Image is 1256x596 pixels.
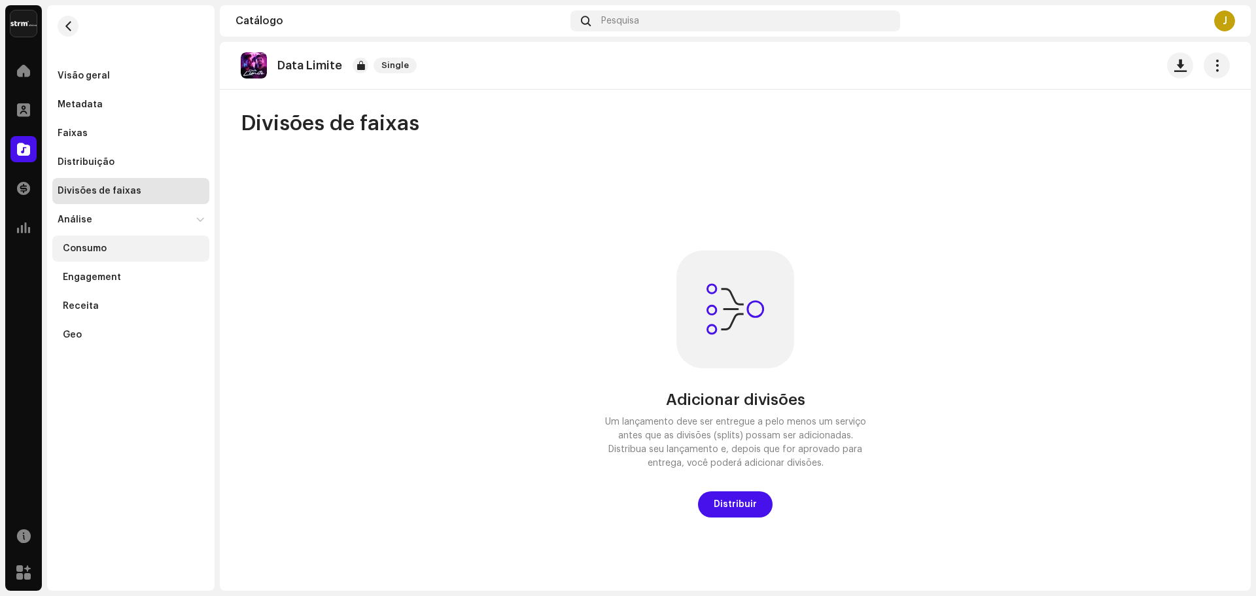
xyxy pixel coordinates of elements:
[63,330,82,340] div: Geo
[52,149,209,175] re-m-nav-item: Distribuição
[52,63,209,89] re-m-nav-item: Visão geral
[52,264,209,290] re-m-nav-item: Engagement
[58,186,141,196] div: Divisões de faixas
[666,389,805,410] div: Adicionar divisões
[601,16,639,26] span: Pesquisa
[1214,10,1235,31] div: J
[52,207,209,348] re-m-nav-dropdown: Análise
[598,415,873,470] div: Um lançamento deve ser entregue a pelo menos um serviço antes que as divisões (splits) possam ser...
[52,178,209,204] re-m-nav-item: Divisões de faixas
[63,243,107,254] div: Consumo
[58,215,92,225] div: Análise
[63,272,121,283] div: Engagement
[52,92,209,118] re-m-nav-item: Metadata
[58,157,114,167] div: Distribuição
[241,111,419,137] span: Divisões de faixas
[52,293,209,319] re-m-nav-item: Receita
[63,301,99,311] div: Receita
[58,99,103,110] div: Metadata
[241,52,267,79] img: 8e0a4d0b-e547-4c16-8db0-b4340e6b3e4e
[58,128,88,139] div: Faixas
[714,491,757,517] span: Distribuir
[52,120,209,147] re-m-nav-item: Faixas
[277,59,342,73] p: Data Limite
[235,16,565,26] div: Catálogo
[698,491,773,517] button: Distribuir
[58,71,110,81] div: Visão geral
[10,10,37,37] img: 408b884b-546b-4518-8448-1008f9c76b02
[52,322,209,348] re-m-nav-item: Geo
[52,236,209,262] re-m-nav-item: Consumo
[374,58,417,73] span: Single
